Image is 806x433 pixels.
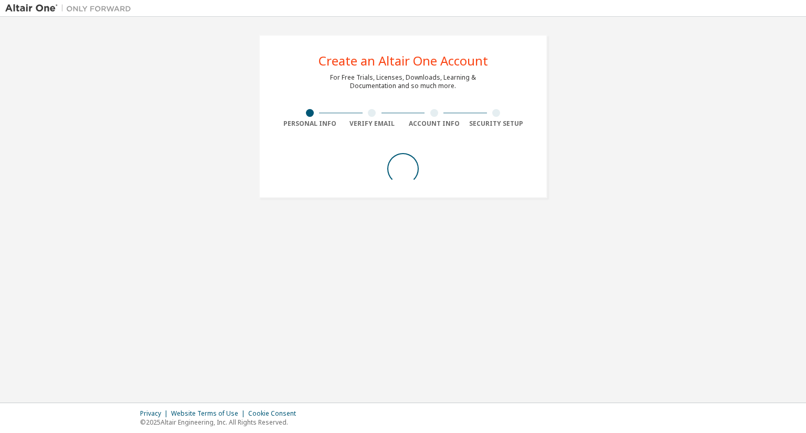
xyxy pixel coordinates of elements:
[330,73,476,90] div: For Free Trials, Licenses, Downloads, Learning & Documentation and so much more.
[341,120,404,128] div: Verify Email
[5,3,136,14] img: Altair One
[171,409,248,418] div: Website Terms of Use
[248,409,302,418] div: Cookie Consent
[279,120,341,128] div: Personal Info
[140,409,171,418] div: Privacy
[140,418,302,427] p: © 2025 Altair Engineering, Inc. All Rights Reserved.
[465,120,528,128] div: Security Setup
[319,55,488,67] div: Create an Altair One Account
[403,120,465,128] div: Account Info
